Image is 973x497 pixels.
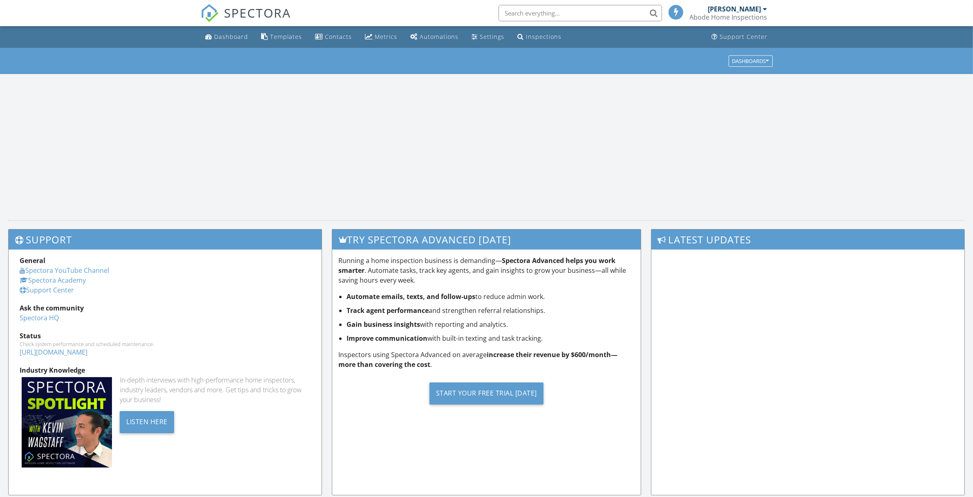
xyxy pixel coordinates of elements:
a: SPECTORA [201,11,291,28]
div: Dashboards [732,58,769,64]
a: Templates [258,29,306,45]
a: Inspections [514,29,565,45]
a: Settings [469,29,508,45]
strong: increase their revenue by $600/month—more than covering the cost [338,350,617,369]
a: Automations (Basic) [407,29,462,45]
div: Support Center [720,33,768,40]
h3: Latest Updates [651,229,964,250]
a: Spectora YouTube Channel [20,266,109,275]
strong: General [20,256,45,265]
a: Support Center [20,286,74,295]
input: Search everything... [499,5,662,21]
div: Ask the community [20,303,311,313]
div: Start Your Free Trial [DATE] [429,382,544,405]
li: with reporting and analytics. [347,319,634,329]
h3: Try spectora advanced [DATE] [332,229,640,250]
div: Abode Home Inspections [690,13,767,21]
p: Inspectors using Spectora Advanced on average . [338,350,634,369]
div: Dashboard [215,33,248,40]
a: Metrics [362,29,401,45]
span: SPECTORA [224,4,291,21]
a: Support Center [709,29,771,45]
img: Spectoraspolightmain [22,377,112,468]
a: Spectora Academy [20,276,86,285]
div: Industry Knowledge [20,365,311,375]
div: Check system performance and scheduled maintenance. [20,341,311,347]
strong: Track agent performance [347,306,429,315]
div: [PERSON_NAME] [708,5,761,13]
div: Settings [480,33,505,40]
div: Listen Here [120,411,174,433]
a: Start Your Free Trial [DATE] [338,376,634,411]
p: Running a home inspection business is demanding— . Automate tasks, track key agents, and gain ins... [338,256,634,285]
strong: Spectora Advanced helps you work smarter [338,256,615,275]
strong: Gain business insights [347,320,420,329]
img: The Best Home Inspection Software - Spectora [201,4,219,22]
div: Metrics [375,33,398,40]
li: to reduce admin work. [347,292,634,301]
a: Listen Here [120,417,174,426]
div: Contacts [325,33,352,40]
div: In-depth interviews with high-performance home inspectors, industry leaders, vendors and more. Ge... [120,375,311,405]
h3: Support [9,229,322,250]
li: with built-in texting and task tracking. [347,333,634,343]
div: Automations [420,33,459,40]
div: Inspections [526,33,562,40]
a: Spectora HQ [20,313,59,322]
strong: Improve communication [347,334,427,343]
a: Contacts [312,29,356,45]
li: and strengthen referral relationships. [347,306,634,315]
div: Templates [271,33,302,40]
a: [URL][DOMAIN_NAME] [20,348,87,357]
strong: Automate emails, texts, and follow-ups [347,292,475,301]
a: Dashboard [202,29,252,45]
div: Status [20,331,311,341]
button: Dashboards [729,55,773,67]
